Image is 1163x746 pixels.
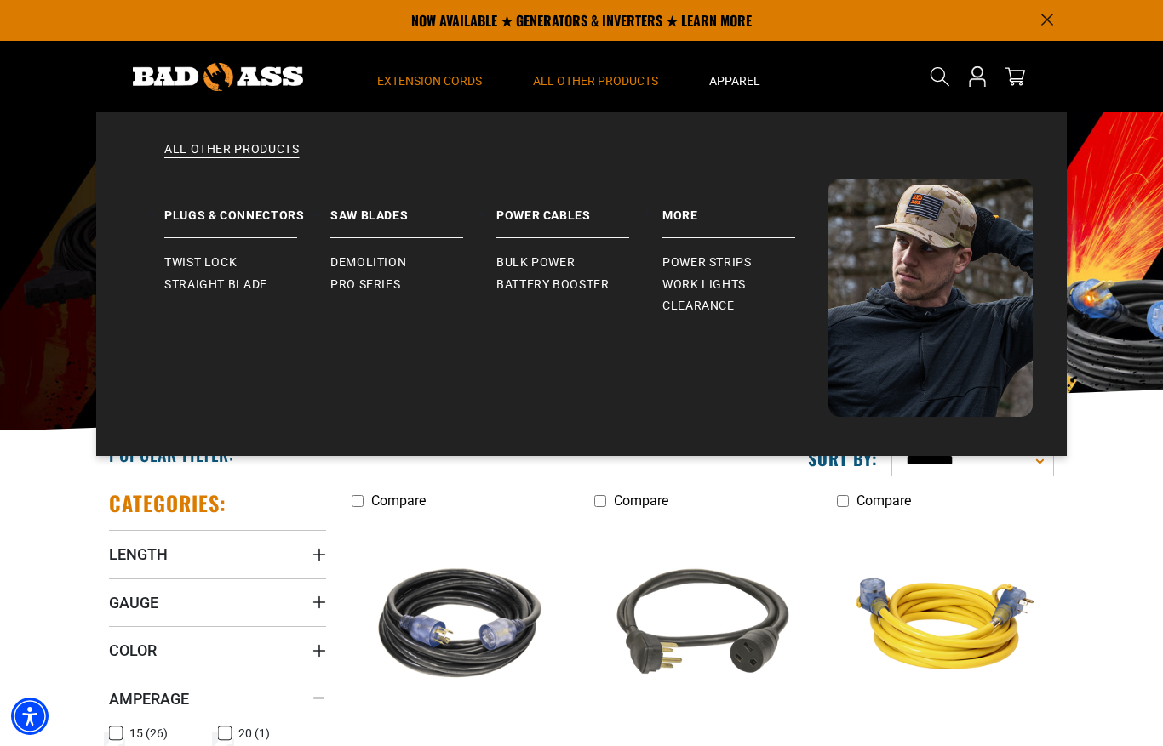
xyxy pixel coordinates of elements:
[164,277,267,293] span: Straight Blade
[164,274,330,296] a: Straight Blade
[856,493,911,509] span: Compare
[109,443,234,465] h2: Popular Filter:
[330,252,496,274] a: Demolition
[808,447,878,470] label: Sort by:
[684,41,786,112] summary: Apparel
[238,727,270,739] span: 20 (1)
[11,698,49,735] div: Accessibility Menu
[109,530,326,578] summary: Length
[662,274,828,296] a: Work Lights
[377,73,482,88] span: Extension Cords
[352,41,507,112] summary: Extension Cords
[164,255,237,270] span: Twist Lock
[496,252,662,274] a: Bulk Power
[926,63,954,90] summary: Search
[1001,66,1028,87] a: cart
[130,141,1033,179] a: All Other Products
[496,179,662,238] a: Power Cables
[662,299,735,314] span: Clearance
[533,73,658,88] span: All Other Products
[129,727,168,739] span: 15 (26)
[828,179,1033,417] img: Bad Ass Extension Cords
[507,41,684,112] summary: All Other Products
[964,41,991,112] a: Open this option
[164,252,330,274] a: Twist Lock
[662,295,828,317] a: Clearance
[662,277,746,293] span: Work Lights
[164,179,330,238] a: Plugs & Connectors
[109,641,157,660] span: Color
[371,493,426,509] span: Compare
[662,252,828,274] a: Power Strips
[109,626,326,674] summary: Color
[109,490,226,516] h2: Categories:
[330,255,406,270] span: Demolition
[595,526,810,721] img: black
[133,63,303,91] img: Bad Ass Extension Cords
[109,593,158,612] span: Gauge
[330,179,496,238] a: Saw Blades
[109,544,168,564] span: Length
[330,277,400,293] span: Pro Series
[662,179,828,238] a: Battery Booster More Power Strips
[838,526,1052,721] img: yellow
[109,578,326,626] summary: Gauge
[662,255,752,270] span: Power Strips
[496,277,610,293] span: Battery Booster
[614,493,668,509] span: Compare
[709,73,760,88] span: Apparel
[109,675,326,722] summary: Amperage
[353,526,568,721] img: black
[330,274,496,296] a: Pro Series
[496,274,662,296] a: Battery Booster
[109,689,189,709] span: Amperage
[496,255,575,270] span: Bulk Power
